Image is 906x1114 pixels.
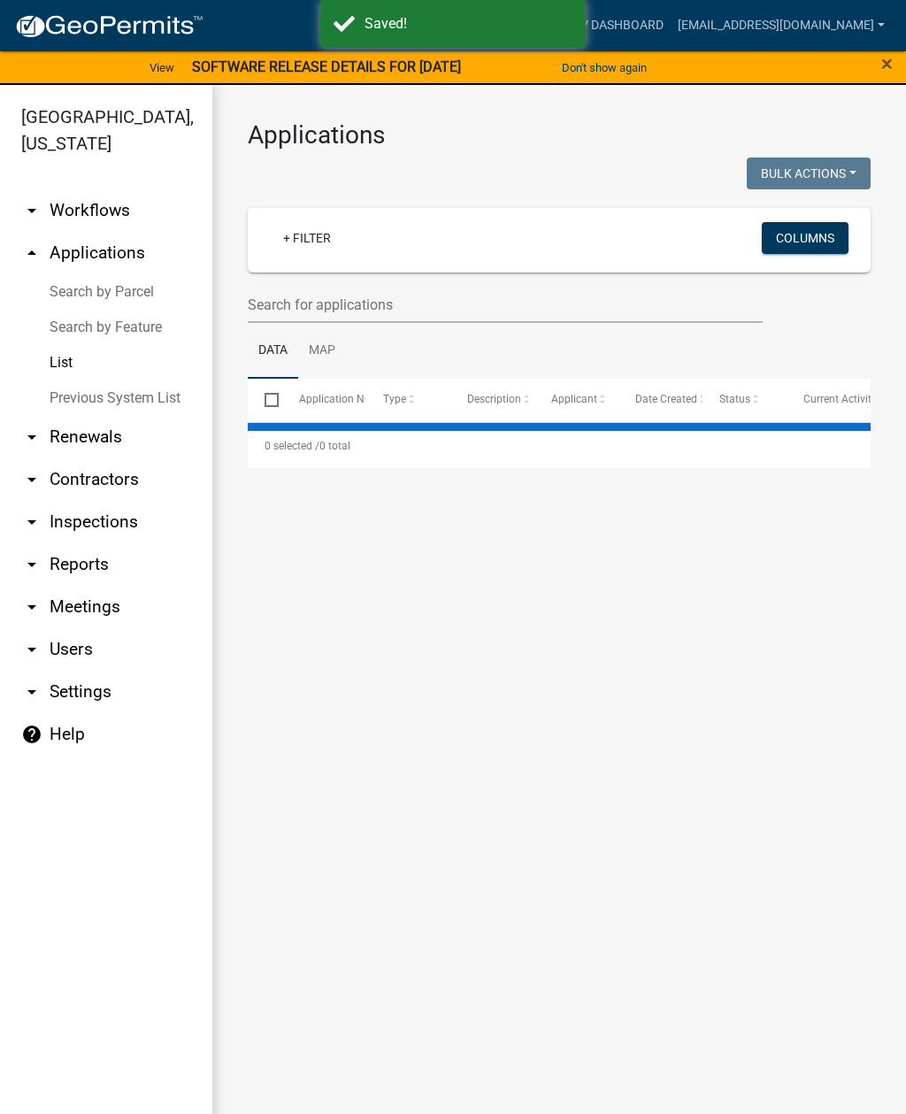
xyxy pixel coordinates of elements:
[787,379,871,421] datatable-header-cell: Current Activity
[21,242,42,264] i: arrow_drop_up
[803,393,877,405] span: Current Activity
[248,379,281,421] datatable-header-cell: Select
[881,51,893,76] span: ×
[534,379,618,421] datatable-header-cell: Applicant
[281,379,365,421] datatable-header-cell: Application Number
[21,724,42,745] i: help
[671,9,892,42] a: [EMAIL_ADDRESS][DOMAIN_NAME]
[299,393,395,405] span: Application Number
[762,222,848,254] button: Columns
[21,596,42,618] i: arrow_drop_down
[248,120,871,150] h3: Applications
[21,511,42,533] i: arrow_drop_down
[365,13,572,35] div: Saved!
[618,379,703,421] datatable-header-cell: Date Created
[467,393,521,405] span: Description
[248,287,763,323] input: Search for applications
[21,554,42,575] i: arrow_drop_down
[21,639,42,660] i: arrow_drop_down
[383,393,406,405] span: Type
[298,323,346,380] a: Map
[719,393,750,405] span: Status
[555,53,654,82] button: Don't show again
[564,9,671,42] a: My Dashboard
[21,681,42,703] i: arrow_drop_down
[248,323,298,380] a: Data
[192,58,461,75] strong: SOFTWARE RELEASE DETAILS FOR [DATE]
[248,424,871,468] div: 0 total
[269,222,345,254] a: + Filter
[142,53,181,82] a: View
[21,426,42,448] i: arrow_drop_down
[21,200,42,221] i: arrow_drop_down
[881,53,893,74] button: Close
[747,157,871,189] button: Bulk Actions
[635,393,697,405] span: Date Created
[703,379,787,421] datatable-header-cell: Status
[21,469,42,490] i: arrow_drop_down
[365,379,449,421] datatable-header-cell: Type
[551,393,597,405] span: Applicant
[265,440,319,452] span: 0 selected /
[450,379,534,421] datatable-header-cell: Description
